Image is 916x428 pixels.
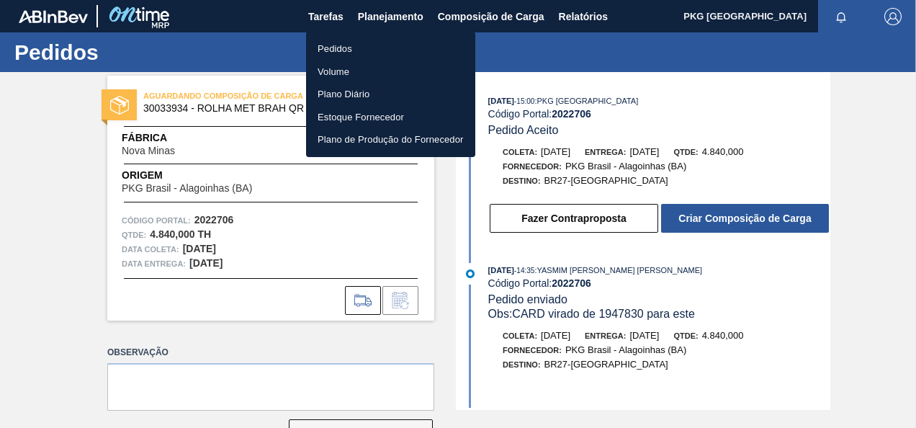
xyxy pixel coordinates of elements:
a: Estoque Fornecedor [306,106,475,129]
a: Plano de Produção do Fornecedor [306,128,475,151]
a: Plano Diário [306,83,475,106]
a: Pedidos [306,37,475,61]
a: Volume [306,61,475,84]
